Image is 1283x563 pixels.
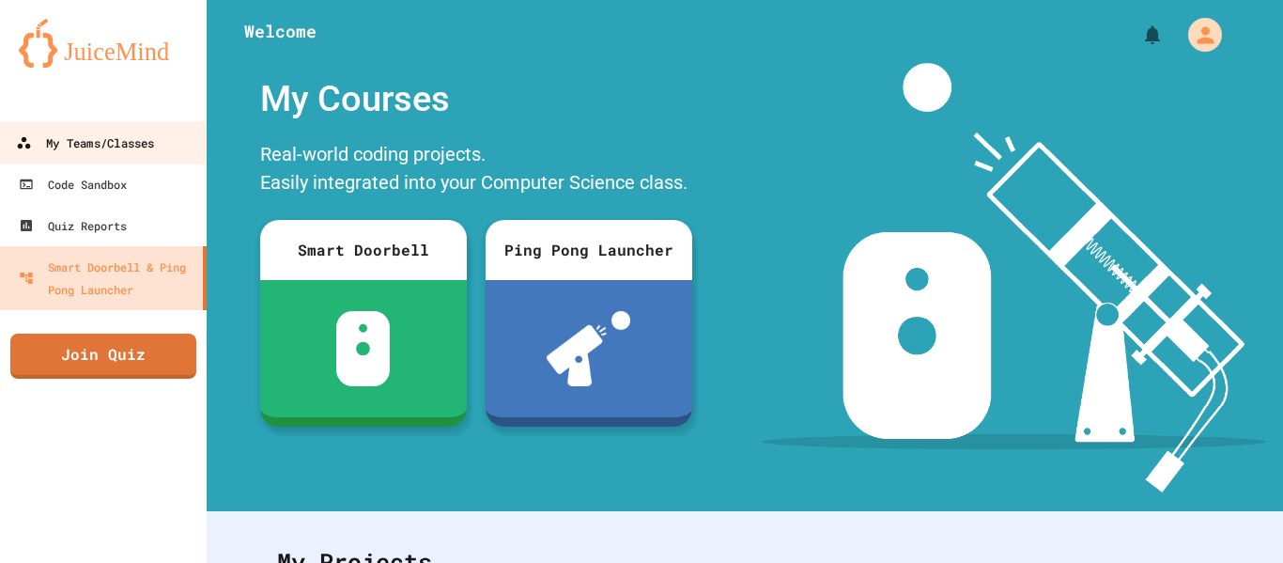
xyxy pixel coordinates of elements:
[251,63,702,135] div: My Courses
[486,220,692,280] div: Ping Pong Launcher
[10,334,196,379] a: Join Quiz
[19,173,127,195] div: Code Sandbox
[547,311,630,386] img: ppl-with-ball.png
[1168,13,1227,56] div: My Account
[1106,19,1168,51] div: My Notifications
[16,132,154,155] div: My Teams/Classes
[19,19,188,68] img: logo-orange.svg
[762,63,1265,493] img: banner-image-my-projects.png
[336,311,390,386] img: sdb-white.svg
[19,256,195,301] div: Smart Doorbell & Ping Pong Launcher
[251,135,702,206] div: Real-world coding projects. Easily integrated into your Computer Science class.
[260,220,467,280] div: Smart Doorbell
[19,214,127,237] div: Quiz Reports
